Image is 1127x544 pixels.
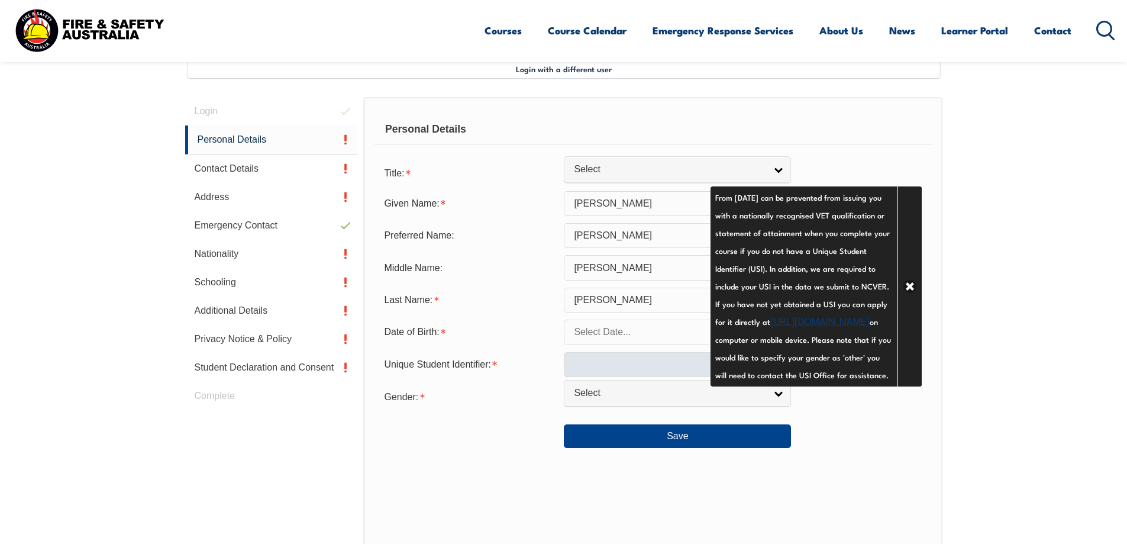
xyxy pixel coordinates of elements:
[374,321,564,343] div: Date of Birth is required.
[564,320,791,345] input: Select Date...
[1034,15,1071,46] a: Contact
[564,352,791,377] input: 10 Characters no 1, 0, O or I
[185,325,358,353] a: Privacy Notice & Policy
[374,353,564,376] div: Unique Student Identifier is required.
[185,297,358,325] a: Additional Details
[374,289,564,311] div: Last Name is required.
[941,15,1008,46] a: Learner Portal
[574,387,766,400] span: Select
[770,313,870,327] a: [URL][DOMAIN_NAME]
[374,224,564,247] div: Preferred Name:
[485,15,522,46] a: Courses
[548,15,627,46] a: Course Calendar
[185,125,358,154] a: Personal Details
[791,324,808,340] a: Info
[564,424,791,448] button: Save
[574,163,766,176] span: Select
[516,64,612,73] span: Login with a different user
[384,392,418,402] span: Gender:
[889,15,915,46] a: News
[185,211,358,240] a: Emergency Contact
[185,183,358,211] a: Address
[384,168,404,178] span: Title:
[897,186,922,387] a: Close
[819,15,863,46] a: About Us
[374,384,564,408] div: Gender is required.
[374,256,564,279] div: Middle Name:
[185,240,358,268] a: Nationality
[653,15,793,46] a: Emergency Response Services
[374,192,564,215] div: Given Name is required.
[185,268,358,297] a: Schooling
[374,160,564,184] div: Title is required.
[374,115,931,144] div: Personal Details
[185,154,358,183] a: Contact Details
[791,356,808,373] a: Info
[185,353,358,382] a: Student Declaration and Consent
